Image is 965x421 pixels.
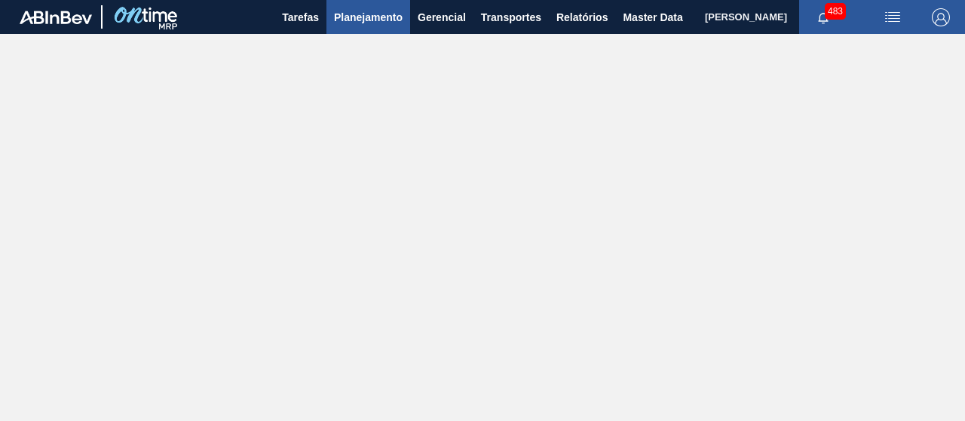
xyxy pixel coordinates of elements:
span: Relatórios [556,8,608,26]
span: 483 [825,3,846,20]
span: Master Data [623,8,682,26]
span: Planejamento [334,8,403,26]
img: Logout [932,8,950,26]
span: Gerencial [418,8,466,26]
img: userActions [884,8,902,26]
button: Notificações [799,7,847,28]
span: Tarefas [282,8,319,26]
img: TNhmsLtSVTkK8tSr43FrP2fwEKptu5GPRR3wAAAABJRU5ErkJggg== [20,11,92,24]
span: Transportes [481,8,541,26]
